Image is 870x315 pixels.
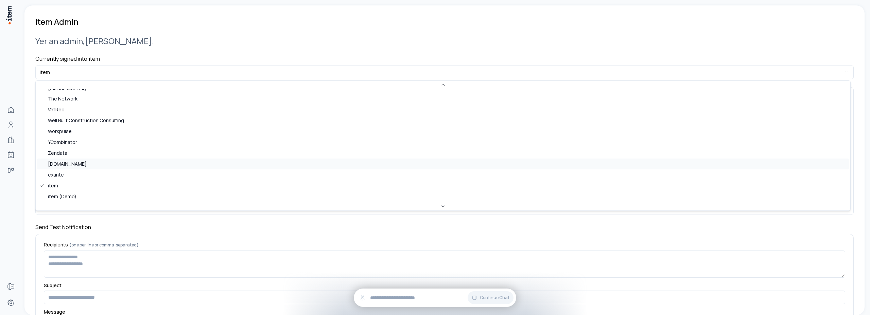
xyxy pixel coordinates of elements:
span: Well Built Construction Consulting [48,117,124,124]
span: item [48,182,58,189]
span: item (Demo) [48,193,76,200]
span: YCombinator [48,139,77,146]
span: Workpulse [48,128,72,135]
span: The Network [48,95,77,102]
span: Zendata [48,150,67,156]
span: exante [48,171,64,178]
span: VetRec [48,106,64,113]
span: [DOMAIN_NAME] [48,161,87,167]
